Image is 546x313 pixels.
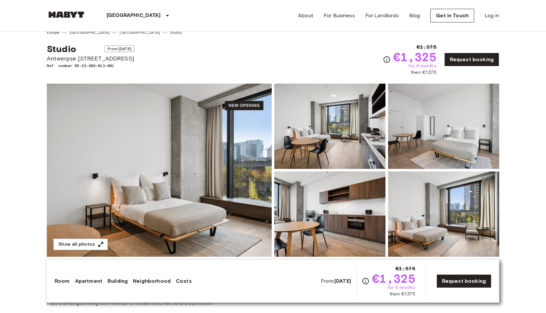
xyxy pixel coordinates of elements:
[324,12,355,20] a: For Business
[409,63,436,69] span: for 6 months
[383,56,391,63] svg: Check cost overview for full price breakdown. Please note that discounts apply to new joiners onl...
[105,46,134,52] span: From [DATE]
[170,30,182,35] a: Studio
[444,53,499,66] a: Request booking
[393,51,436,63] span: €1,325
[387,284,415,291] span: for 6 months
[47,43,76,54] span: Studio
[53,238,108,251] button: Show all photos
[298,12,313,20] a: About
[108,277,128,285] a: Building
[274,84,385,169] img: Picture of unit BE-23-003-013-001
[47,84,272,257] img: Marketing picture of unit BE-23-003-013-001
[47,63,134,69] span: Ref. number BE-23-003-013-001
[334,278,351,284] b: [DATE]
[362,277,370,285] svg: Check cost overview for full price breakdown. Please note that discounts apply to new joiners onl...
[396,265,415,273] span: €1,375
[70,30,110,35] a: [GEOGRAPHIC_DATA]
[409,12,420,20] a: Blog
[365,12,399,20] a: For Landlords
[120,30,160,35] a: [GEOGRAPHIC_DATA]
[411,69,436,76] span: then €1,375
[47,54,134,63] span: Antwerpse [STREET_ADDRESS]
[47,11,86,18] img: Habyt
[430,9,474,22] a: Get in Touch
[55,277,70,285] a: Room
[47,30,59,35] a: Europe
[388,171,499,257] img: Picture of unit BE-23-003-013-001
[75,277,102,285] a: Apartment
[274,171,385,257] img: Picture of unit BE-23-003-013-001
[388,84,499,169] img: Picture of unit BE-23-003-013-001
[390,291,415,297] span: then €1,375
[436,274,491,288] a: Request booking
[485,12,499,20] a: Log in
[417,43,436,51] span: €1,375
[133,277,171,285] a: Neighborhood
[372,273,415,284] span: €1,325
[107,12,161,20] p: [GEOGRAPHIC_DATA]
[176,277,192,285] a: Costs
[321,278,351,285] span: From:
